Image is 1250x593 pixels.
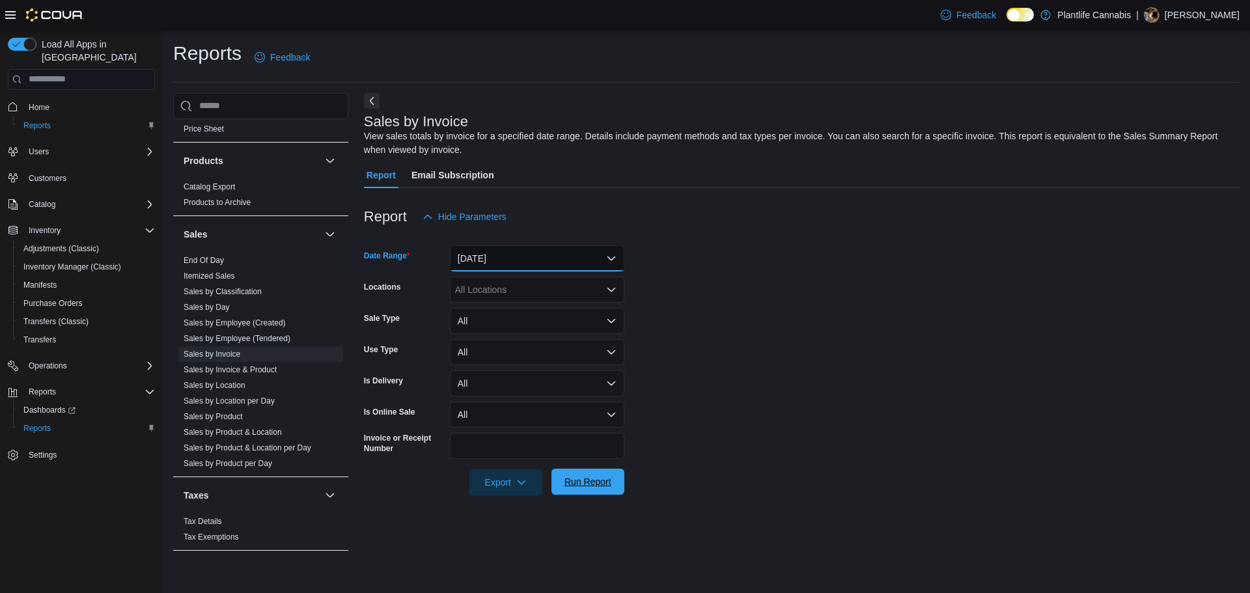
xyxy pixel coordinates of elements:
[3,221,160,240] button: Inventory
[13,419,160,437] button: Reports
[3,98,160,117] button: Home
[23,280,57,290] span: Manifests
[18,296,155,311] span: Purchase Orders
[1165,7,1240,23] p: [PERSON_NAME]
[3,383,160,401] button: Reports
[184,381,245,390] a: Sales by Location
[23,358,72,374] button: Operations
[450,370,624,396] button: All
[184,318,286,328] span: Sales by Employee (Created)
[18,314,155,329] span: Transfers (Classic)
[184,271,235,281] span: Itemized Sales
[184,303,230,312] a: Sales by Day
[8,92,155,499] nav: Complex example
[956,8,996,21] span: Feedback
[1007,21,1007,22] span: Dark Mode
[23,423,51,434] span: Reports
[184,350,240,359] a: Sales by Invoice
[29,225,61,236] span: Inventory
[18,402,155,418] span: Dashboards
[13,117,160,135] button: Reports
[23,171,72,186] a: Customers
[13,294,160,312] button: Purchase Orders
[173,514,348,550] div: Taxes
[173,253,348,476] div: Sales
[364,209,407,225] h3: Report
[184,154,320,167] button: Products
[18,241,104,256] a: Adjustments (Classic)
[184,396,275,406] a: Sales by Location per Day
[3,445,160,464] button: Settings
[3,169,160,187] button: Customers
[364,130,1233,157] div: View sales totals by invoice for a specified date range. Details include payment methods and tax ...
[173,121,348,142] div: Pricing
[1007,8,1034,21] input: Dark Mode
[13,401,160,419] a: Dashboards
[29,450,57,460] span: Settings
[18,332,61,348] a: Transfers
[184,197,251,208] span: Products to Archive
[23,197,61,212] button: Catalog
[29,146,49,157] span: Users
[184,489,209,502] h3: Taxes
[270,51,310,64] span: Feedback
[184,333,290,344] span: Sales by Employee (Tendered)
[13,331,160,349] button: Transfers
[364,376,403,386] label: Is Delivery
[411,162,494,188] span: Email Subscription
[551,469,624,495] button: Run Report
[29,173,66,184] span: Customers
[18,277,62,293] a: Manifests
[184,334,290,343] a: Sales by Employee (Tendered)
[184,380,245,391] span: Sales by Location
[184,532,239,542] span: Tax Exemptions
[13,258,160,276] button: Inventory Manager (Classic)
[184,365,277,374] a: Sales by Invoice & Product
[1057,7,1131,23] p: Plantlife Cannabis
[23,120,51,131] span: Reports
[450,402,624,428] button: All
[184,443,311,453] span: Sales by Product & Location per Day
[184,443,311,452] a: Sales by Product & Location per Day
[23,99,155,115] span: Home
[184,124,224,133] a: Price Sheet
[184,271,235,281] a: Itemized Sales
[18,421,155,436] span: Reports
[184,459,272,468] a: Sales by Product per Day
[450,339,624,365] button: All
[364,313,400,324] label: Sale Type
[184,517,222,526] a: Tax Details
[23,223,155,238] span: Inventory
[184,198,251,207] a: Products to Archive
[23,100,55,115] a: Home
[184,396,275,406] span: Sales by Location per Day
[13,240,160,258] button: Adjustments (Classic)
[36,38,155,64] span: Load All Apps in [GEOGRAPHIC_DATA]
[322,227,338,242] button: Sales
[173,179,348,215] div: Products
[23,447,62,463] a: Settings
[364,251,410,261] label: Date Range
[184,154,223,167] h3: Products
[29,102,49,113] span: Home
[184,489,320,502] button: Taxes
[184,412,243,421] a: Sales by Product
[23,144,54,159] button: Users
[184,411,243,422] span: Sales by Product
[23,384,61,400] button: Reports
[564,475,611,488] span: Run Report
[18,259,126,275] a: Inventory Manager (Classic)
[23,384,155,400] span: Reports
[18,118,56,133] a: Reports
[23,223,66,238] button: Inventory
[23,170,155,186] span: Customers
[364,433,445,454] label: Invoice or Receipt Number
[13,276,160,294] button: Manifests
[184,182,235,191] a: Catalog Export
[23,358,155,374] span: Operations
[438,210,507,223] span: Hide Parameters
[18,277,155,293] span: Manifests
[364,407,415,417] label: Is Online Sale
[184,427,282,437] span: Sales by Product & Location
